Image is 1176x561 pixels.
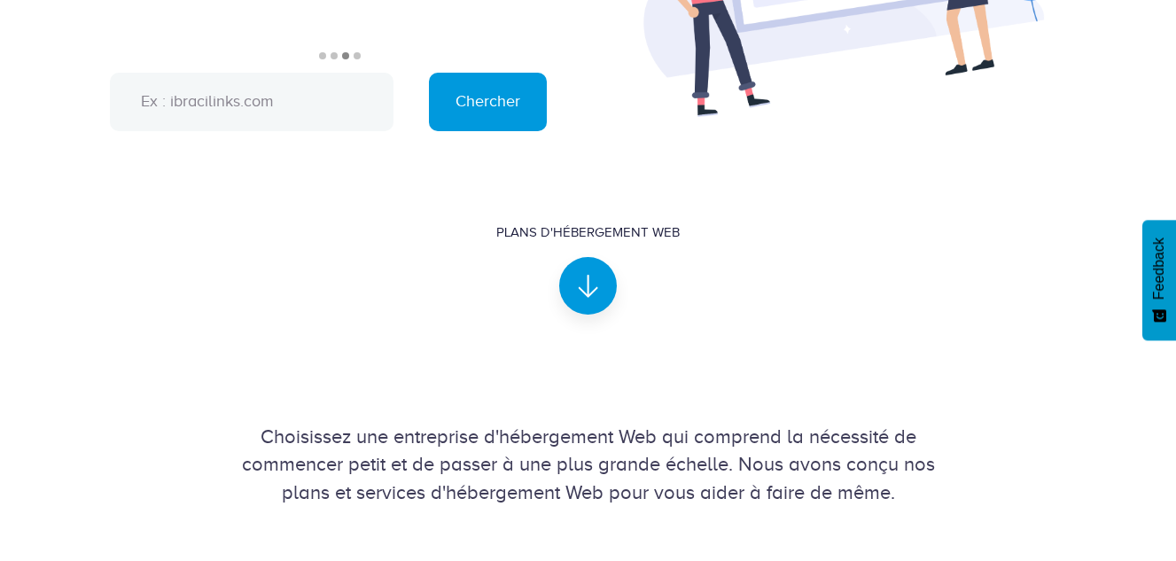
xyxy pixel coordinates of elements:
a: Plans d'hébergement Web [496,223,680,300]
iframe: Drift Widget Chat Window [811,288,1165,483]
div: Plans d'hébergement Web [496,223,680,242]
input: Ex : ibracilinks.com [110,73,393,131]
span: Feedback [1151,238,1167,300]
button: Feedback - Afficher l’enquête [1142,220,1176,340]
iframe: Drift Widget Chat Controller [1087,472,1155,540]
div: Choisissez une entreprise d'hébergement Web qui comprend la nécessité de commencer petit et de pa... [83,423,1094,506]
input: Chercher [429,73,547,131]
